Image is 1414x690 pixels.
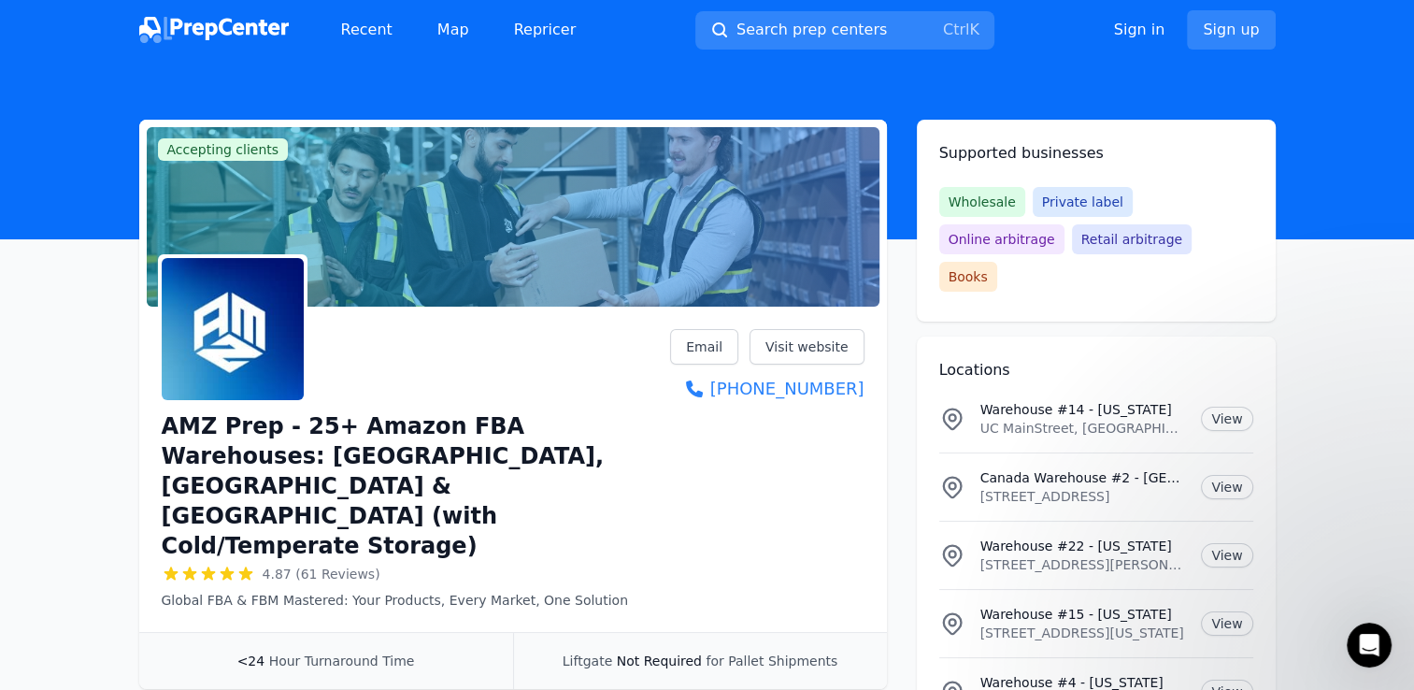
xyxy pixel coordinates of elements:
[980,400,1187,419] p: Warehouse #14 - [US_STATE]
[162,411,671,561] h1: AMZ Prep - 25+ Amazon FBA Warehouses: [GEOGRAPHIC_DATA], [GEOGRAPHIC_DATA] & [GEOGRAPHIC_DATA] (w...
[750,329,864,365] a: Visit website
[269,654,415,668] span: Hour Turnaround Time
[162,591,671,610] p: Global FBA & FBM Mastered: Your Products, Every Market, One Solution
[263,565,380,583] span: 4.87 (61 Reviews)
[980,555,1187,574] p: [STREET_ADDRESS][PERSON_NAME][US_STATE]
[1187,10,1275,50] a: Sign up
[980,537,1187,555] p: Warehouse #22 - [US_STATE]
[943,21,969,38] kbd: Ctrl
[326,11,407,49] a: Recent
[980,605,1187,624] p: Warehouse #15 - [US_STATE]
[1201,407,1252,431] a: View
[1201,475,1252,499] a: View
[1201,543,1252,568] a: View
[563,654,612,668] span: Liftgate
[980,419,1187,438] p: UC MainStreet, [GEOGRAPHIC_DATA], [GEOGRAPHIC_DATA], [US_STATE][GEOGRAPHIC_DATA], [GEOGRAPHIC_DATA]
[980,624,1187,642] p: [STREET_ADDRESS][US_STATE]
[939,142,1253,165] h2: Supported businesses
[939,224,1064,254] span: Online arbitrage
[617,654,702,668] span: Not Required
[670,329,738,365] a: Email
[980,468,1187,487] p: Canada Warehouse #2 - [GEOGRAPHIC_DATA]
[1033,187,1133,217] span: Private label
[139,17,289,43] img: PrepCenter
[1114,19,1165,41] a: Sign in
[695,11,994,50] button: Search prep centersCtrlK
[162,258,304,400] img: AMZ Prep - 25+ Amazon FBA Warehouses: US, Canada & UK (with Cold/Temperate Storage)
[736,19,887,41] span: Search prep centers
[1347,623,1392,668] iframe: Intercom live chat
[939,187,1025,217] span: Wholesale
[1201,611,1252,636] a: View
[969,21,979,38] kbd: K
[1072,224,1192,254] span: Retail arbitrage
[158,138,289,161] span: Accepting clients
[939,359,1253,381] h2: Locations
[237,654,265,668] span: <24
[670,376,864,402] a: [PHONE_NUMBER]
[939,262,997,292] span: Books
[706,654,837,668] span: for Pallet Shipments
[499,11,592,49] a: Repricer
[980,487,1187,506] p: [STREET_ADDRESS]
[422,11,484,49] a: Map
